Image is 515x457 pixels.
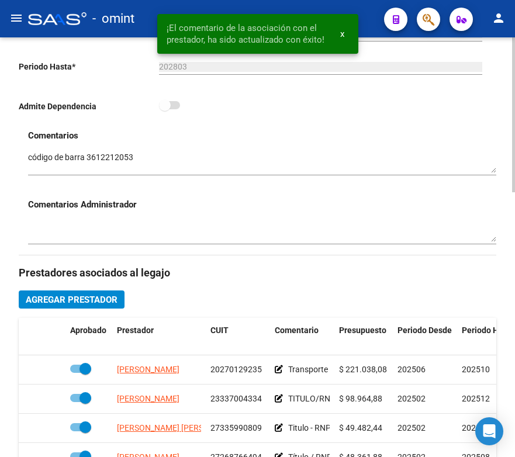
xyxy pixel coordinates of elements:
span: CUIT [210,326,229,335]
span: 202502 [398,394,426,403]
span: [PERSON_NAME] [117,394,179,403]
span: $ 49.482,44 [339,423,382,432]
span: 27335990809 [210,423,262,432]
span: Periodo Hasta [462,326,515,335]
span: Presupuesto [339,326,386,335]
span: Periodo Desde [398,326,452,335]
span: 202508 [462,423,490,432]
datatable-header-cell: Presupuesto [334,318,393,356]
span: x [340,29,344,39]
span: 202506 [398,365,426,374]
span: 202502 [398,423,426,432]
p: Admite Dependencia [19,100,159,113]
span: ¡El comentario de la asociación con el prestador, ha sido actualizado con éxito! [167,22,326,46]
h3: Prestadores asociados al legajo [19,265,496,281]
span: [PERSON_NAME] [117,365,179,374]
span: Titulo - RNP [288,423,331,432]
span: TITULO/RNP/ARCA [288,394,360,403]
button: x [331,23,354,44]
span: 23337004334 [210,394,262,403]
span: Comentario [275,326,319,335]
span: [PERSON_NAME] [PERSON_NAME] [117,423,244,432]
span: Transporte especial 144 km/ T. educativo 264 km [288,365,465,374]
datatable-header-cell: Periodo Desde [393,318,457,356]
button: Agregar Prestador [19,290,125,309]
datatable-header-cell: Comentario [270,318,334,356]
h3: Comentarios Administrador [28,198,496,211]
span: Aprobado [70,326,106,335]
mat-icon: menu [9,11,23,25]
span: $ 98.964,88 [339,394,382,403]
h3: Comentarios [28,129,496,142]
datatable-header-cell: Aprobado [65,318,112,356]
datatable-header-cell: CUIT [206,318,270,356]
mat-icon: person [492,11,506,25]
datatable-header-cell: Prestador [112,318,206,356]
div: Open Intercom Messenger [475,417,503,445]
span: $ 221.038,08 [339,365,387,374]
span: 202512 [462,394,490,403]
span: 20270129235 [210,365,262,374]
span: Agregar Prestador [26,295,117,305]
span: 202510 [462,365,490,374]
p: Periodo Hasta [19,60,159,73]
span: - omint [92,6,134,32]
span: Prestador [117,326,154,335]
